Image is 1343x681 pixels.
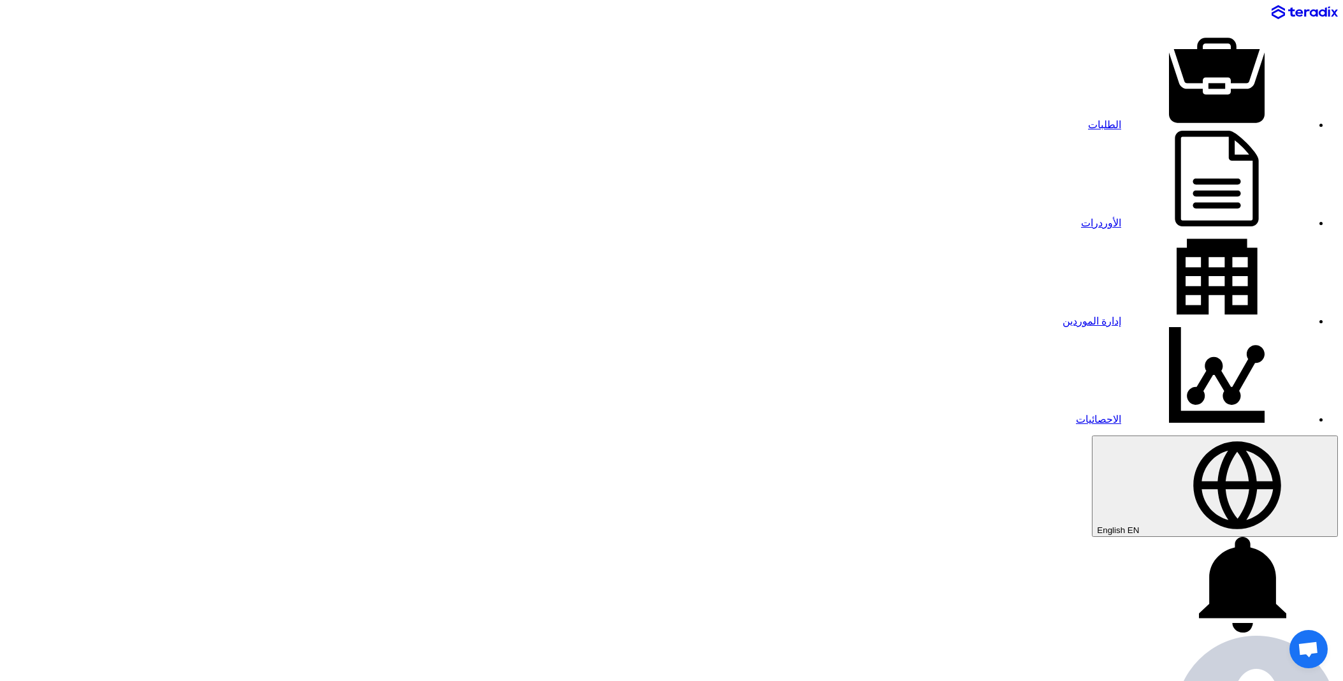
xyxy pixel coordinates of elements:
span: English [1097,525,1125,535]
a: الأوردرات [1081,217,1312,228]
a: الطلبات [1088,119,1312,130]
button: English EN [1092,436,1338,537]
img: Teradix logo [1272,5,1338,20]
a: إدارة الموردين [1063,316,1312,326]
a: الاحصائيات [1076,414,1312,425]
div: Open chat [1289,630,1328,668]
span: EN [1128,525,1140,535]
